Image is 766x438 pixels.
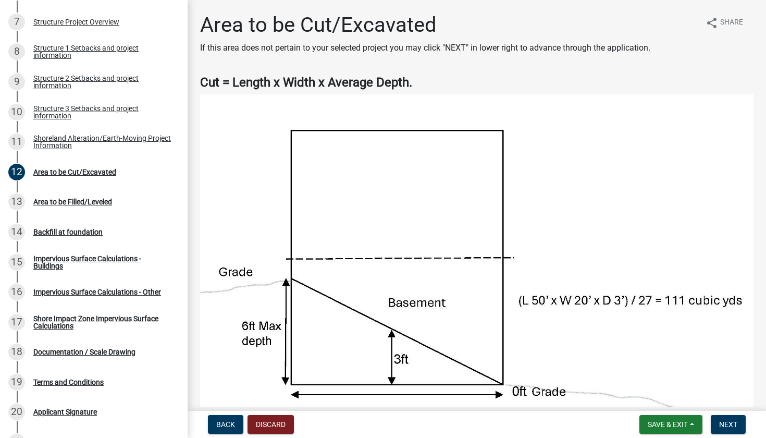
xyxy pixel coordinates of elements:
span: Next [719,420,737,429]
button: shareShare [697,13,751,33]
div: Structure 1 Setbacks and project information [33,44,171,59]
button: Next [711,415,746,434]
div: 12 [8,164,25,180]
button: Back [208,415,243,434]
div: Backfill at foundation [33,228,103,236]
div: 8 [8,43,25,60]
div: Area to be Cut/Excavated [33,168,116,176]
div: 16 [8,284,25,300]
div: Area to be Filled/Leveled [33,198,112,205]
div: Applicant Signature [33,408,97,416]
p: If this area does not pertain to your selected project you may click "NEXT" in lower right to adv... [200,42,650,54]
div: 17 [8,314,25,331]
div: Documentation / Scale Drawing [33,348,135,356]
div: Shoreland Alteration/Earth-Moving Project Information [33,135,171,149]
div: 9 [8,74,25,90]
div: 10 [8,104,25,120]
div: Structure 3 Setbacks and project information [33,105,171,119]
div: 14 [8,224,25,240]
div: 19 [8,374,25,391]
div: Shore Impact Zone Impervious Surface Calculations [33,315,171,330]
div: 13 [8,193,25,210]
div: Structure Project Overview [33,18,119,26]
div: 18 [8,344,25,360]
button: Discard [248,415,294,434]
div: 7 [8,14,25,30]
h1: Area to be Cut/Excavated [200,13,650,38]
span: Save & Exit [648,420,688,429]
span: Share [720,17,743,29]
strong: Cut = Length x Width x Average Depth. [200,75,412,90]
div: Terms and Conditions [33,379,104,386]
i: share [706,17,718,29]
span: Back [216,420,235,429]
div: 15 [8,254,25,271]
div: Impervious Surface Calculations - Buildings [33,255,171,270]
div: 20 [8,404,25,420]
div: Impervious Surface Calculations - Other [33,288,161,296]
div: 11 [8,133,25,150]
button: Save & Exit [639,415,702,434]
div: Structure 2 Setbacks and project information [33,75,171,89]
